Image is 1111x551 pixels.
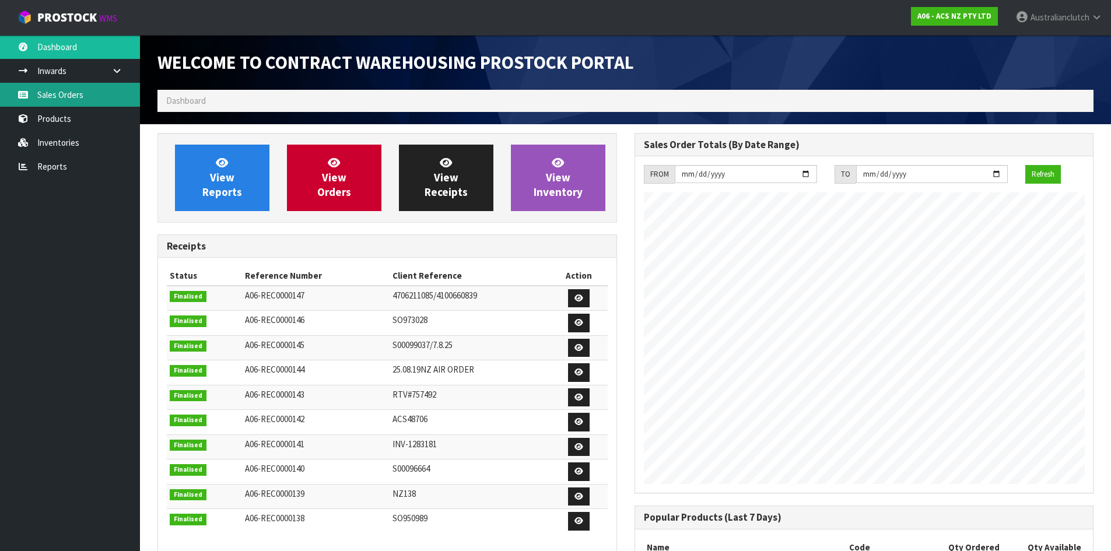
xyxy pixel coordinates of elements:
[1025,165,1061,184] button: Refresh
[167,266,242,285] th: Status
[170,390,206,402] span: Finalised
[392,463,430,474] span: S00096664
[511,145,605,211] a: ViewInventory
[399,145,493,211] a: ViewReceipts
[170,440,206,451] span: Finalised
[917,11,991,21] strong: A06 - ACS NZ PTY LTD
[392,438,437,450] span: INV-1283181
[167,241,608,252] h3: Receipts
[1031,12,1089,23] span: Australianclutch
[17,10,32,24] img: cube-alt.png
[175,145,269,211] a: ViewReports
[392,339,453,350] span: S00099037/7.8.25
[245,413,304,424] span: A06-REC0000142
[551,266,608,285] th: Action
[170,489,206,501] span: Finalised
[170,365,206,377] span: Finalised
[245,438,304,450] span: A06-REC0000141
[245,290,304,301] span: A06-REC0000147
[392,413,427,424] span: ACS48706
[287,145,381,211] a: ViewOrders
[170,291,206,303] span: Finalised
[835,165,856,184] div: TO
[245,463,304,474] span: A06-REC0000140
[392,488,416,499] span: NZ138
[245,513,304,524] span: A06-REC0000138
[392,513,427,524] span: SO950989
[425,156,468,199] span: View Receipts
[392,290,477,301] span: 4706211085/4100660839
[37,10,97,25] span: ProStock
[99,13,117,24] small: WMS
[245,339,304,350] span: A06-REC0000145
[392,364,474,375] span: 25.08.19NZ AIR ORDER
[170,464,206,476] span: Finalised
[390,266,551,285] th: Client Reference
[166,95,206,106] span: Dashboard
[170,514,206,525] span: Finalised
[392,314,427,325] span: SO973028
[534,156,583,199] span: View Inventory
[317,156,351,199] span: View Orders
[245,314,304,325] span: A06-REC0000146
[170,415,206,426] span: Finalised
[245,488,304,499] span: A06-REC0000139
[245,389,304,400] span: A06-REC0000143
[245,364,304,375] span: A06-REC0000144
[157,51,634,74] span: Welcome to Contract Warehousing ProStock Portal
[170,341,206,352] span: Finalised
[644,512,1085,523] h3: Popular Products (Last 7 Days)
[644,139,1085,150] h3: Sales Order Totals (By Date Range)
[392,389,436,400] span: RTV#757492
[202,156,242,199] span: View Reports
[170,315,206,327] span: Finalised
[644,165,675,184] div: FROM
[242,266,390,285] th: Reference Number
